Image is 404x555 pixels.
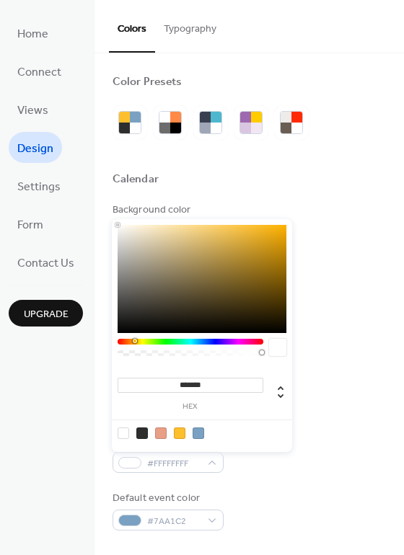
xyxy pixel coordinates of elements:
span: Contact Us [17,252,74,275]
div: Calendar [113,172,159,187]
div: rgb(233, 158, 134) [155,427,167,439]
div: rgb(47, 46, 46) [136,427,148,439]
div: rgb(254, 191, 45) [174,427,185,439]
span: Home [17,23,48,45]
span: #FFFFFFFF [147,456,201,471]
div: Color Presets [113,75,182,90]
span: Design [17,138,53,160]
span: Views [17,99,48,122]
a: Settings [9,170,69,201]
span: Form [17,214,43,236]
a: Form [9,208,52,239]
a: Contact Us [9,247,83,277]
span: Upgrade [24,307,69,322]
a: Home [9,17,57,48]
label: hex [118,403,263,411]
div: Background color [113,203,221,218]
span: Connect [17,61,61,84]
a: Design [9,132,62,163]
a: Connect [9,55,70,86]
span: #7AA1C2 [147,514,201,529]
button: Upgrade [9,300,83,327]
div: rgb(255, 255, 255) [118,427,129,439]
a: Views [9,94,57,125]
div: rgb(122, 161, 194) [193,427,204,439]
span: Settings [17,176,61,198]
div: Default event color [113,491,221,506]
